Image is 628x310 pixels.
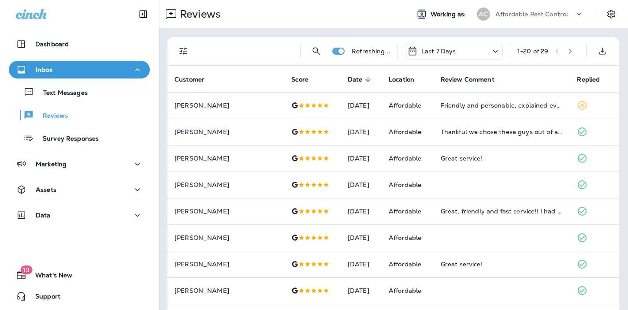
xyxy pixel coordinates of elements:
[175,75,216,83] span: Customer
[431,11,468,18] span: Working as:
[36,66,52,73] p: Inbox
[9,61,150,78] button: Inbox
[594,42,611,60] button: Export as CSV
[9,206,150,224] button: Data
[131,5,156,23] button: Collapse Sidebar
[389,207,421,215] span: Affordable
[34,112,68,120] p: Reviews
[348,76,363,83] span: Date
[341,92,382,119] td: [DATE]
[291,75,320,83] span: Score
[176,7,221,21] p: Reviews
[441,101,563,110] div: Friendly and personable, explained everything clearly, answered all questions.
[9,83,150,101] button: Text Messages
[20,265,32,274] span: 19
[9,266,150,284] button: 19What's New
[341,251,382,277] td: [DATE]
[441,260,563,269] div: Great service!
[291,76,308,83] span: Score
[389,287,421,295] span: Affordable
[175,76,204,83] span: Customer
[175,102,277,109] p: [PERSON_NAME]
[9,106,150,124] button: Reviews
[352,48,390,55] p: Refreshing...
[175,261,277,268] p: [PERSON_NAME]
[441,154,563,163] div: Great service!
[389,101,421,109] span: Affordable
[389,76,414,83] span: Location
[477,7,490,21] div: AC
[389,75,426,83] span: Location
[441,207,563,216] div: Great, friendly and fast service!! I had an emergency And they were there, same day with a great ...
[577,75,611,83] span: Replied
[441,75,506,83] span: Review Comment
[175,234,277,241] p: [PERSON_NAME]
[9,288,150,305] button: Support
[175,155,277,162] p: [PERSON_NAME]
[34,89,88,97] p: Text Messages
[517,48,548,55] div: 1 - 20 of 29
[36,212,51,219] p: Data
[495,11,568,18] p: Affordable Pest Control
[341,145,382,172] td: [DATE]
[441,127,563,136] div: Thankful we chose these guys out of all the companies to choose from. The customer service is exc...
[308,42,325,60] button: Search Reviews
[389,260,421,268] span: Affordable
[9,181,150,198] button: Assets
[9,129,150,147] button: Survey Responses
[389,154,421,162] span: Affordable
[577,76,600,83] span: Replied
[36,161,67,168] p: Marketing
[175,208,277,215] p: [PERSON_NAME]
[175,287,277,294] p: [PERSON_NAME]
[603,6,619,22] button: Settings
[348,75,374,83] span: Date
[389,128,421,136] span: Affordable
[389,234,421,242] span: Affordable
[175,42,192,60] button: Filters
[9,35,150,53] button: Dashboard
[341,172,382,198] td: [DATE]
[175,181,277,188] p: [PERSON_NAME]
[175,128,277,135] p: [PERSON_NAME]
[341,277,382,304] td: [DATE]
[9,155,150,173] button: Marketing
[36,186,56,193] p: Assets
[389,181,421,189] span: Affordable
[421,48,456,55] p: Last 7 Days
[26,272,72,282] span: What's New
[26,293,60,303] span: Support
[341,224,382,251] td: [DATE]
[34,135,99,143] p: Survey Responses
[441,76,494,83] span: Review Comment
[35,41,69,48] p: Dashboard
[341,198,382,224] td: [DATE]
[341,119,382,145] td: [DATE]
